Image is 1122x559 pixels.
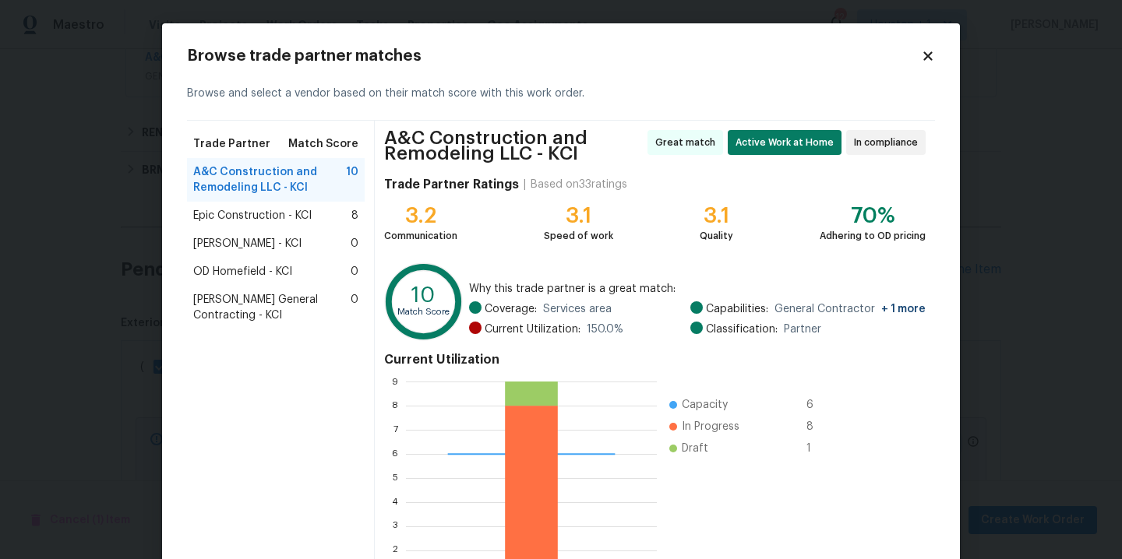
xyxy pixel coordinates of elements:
[485,322,580,337] span: Current Utilization:
[820,208,926,223] div: 70%
[544,228,613,244] div: Speed of work
[393,425,398,434] text: 7
[854,135,924,150] span: In compliance
[774,301,926,317] span: General Contractor
[346,164,358,195] span: 10
[531,177,627,192] div: Based on 33 ratings
[706,301,768,317] span: Capabilities:
[519,177,531,192] div: |
[587,322,623,337] span: 150.0 %
[411,284,436,306] text: 10
[193,164,346,195] span: A&C Construction and Remodeling LLC - KCI
[700,208,733,223] div: 3.1
[392,497,398,507] text: 4
[682,441,708,456] span: Draft
[820,228,926,244] div: Adhering to OD pricing
[193,236,302,251] span: [PERSON_NAME] - KCI
[682,397,728,413] span: Capacity
[784,322,821,337] span: Partner
[806,419,831,434] span: 8
[393,522,398,531] text: 3
[806,441,831,456] span: 1
[187,67,935,121] div: Browse and select a vendor based on their match score with this work order.
[384,352,926,367] h4: Current Utilization
[193,208,312,223] span: Epic Construction - KCI
[288,136,358,152] span: Match Score
[187,48,921,64] h2: Browse trade partner matches
[351,236,358,251] span: 0
[193,292,351,323] span: [PERSON_NAME] General Contracting - KCI
[351,264,358,279] span: 0
[392,401,398,410] text: 8
[397,308,450,316] text: Match Score
[485,301,537,317] span: Coverage:
[384,177,519,192] h4: Trade Partner Ratings
[682,419,739,434] span: In Progress
[655,135,722,150] span: Great match
[392,377,398,386] text: 9
[881,304,926,315] span: + 1 more
[543,301,612,317] span: Services area
[384,130,643,161] span: A&C Construction and Remodeling LLC - KCI
[806,397,831,413] span: 6
[392,449,398,459] text: 6
[193,136,270,152] span: Trade Partner
[351,208,358,223] span: 8
[193,264,292,279] span: OD Homefield - KCI
[393,547,398,556] text: 2
[469,281,926,297] span: Why this trade partner is a great match:
[544,208,613,223] div: 3.1
[393,473,398,483] text: 5
[736,135,840,150] span: Active Work at Home
[700,228,733,244] div: Quality
[706,322,778,337] span: Classification:
[351,292,358,323] span: 0
[384,228,457,244] div: Communication
[384,208,457,223] div: 3.2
